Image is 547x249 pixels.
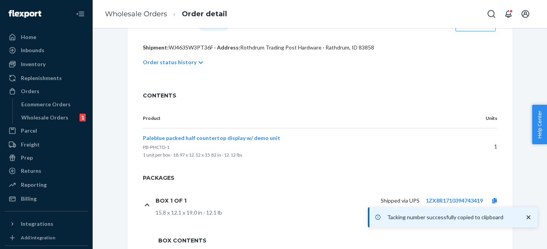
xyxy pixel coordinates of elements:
[21,220,53,228] div: Integrations
[17,98,88,111] a: Ecommerce Orders
[465,115,497,122] p: Units
[525,213,532,221] svg: close toast
[143,92,497,99] span: CONTENTS
[426,197,483,204] a: 1ZX8R1710394743419
[21,74,62,82] div: Replenishments
[5,85,88,97] a: Orders
[143,44,497,51] p: WJ463SW3PT36F · Rothdrum Trading Post Hardware · Rathdrum, ID 83858
[143,144,169,150] span: PB-PHCTD-1
[143,58,196,66] p: Order status history
[5,233,88,242] a: Add Integration
[17,111,88,124] a: Wholesale Orders1
[5,193,88,205] a: Billing
[5,165,88,177] a: Returns
[21,234,55,241] div: Add Integration
[465,143,497,150] p: 1
[21,141,40,148] div: Freight
[5,72,88,84] a: Replenishments
[21,87,39,95] div: Orders
[21,127,37,135] div: Parcel
[143,135,280,141] span: Paleblue packed half countertop display w/ demo unit
[143,151,452,159] p: 1 unit per box · 18.97 x 12.12 x 15.82 in · 12.12 lbs
[21,101,71,108] div: Ecommerce Orders
[8,10,41,18] img: Flexport logo
[127,174,513,188] h2: Packages
[5,138,88,151] a: Freight
[5,44,88,56] a: Inbounds
[143,134,280,142] button: Paleblue packed half countertop display w/ demo unit
[5,58,88,70] a: Inventory
[5,179,88,191] a: Reporting
[156,197,186,204] h1: Box 1 of 1
[5,124,88,137] a: Parcel
[73,6,88,22] button: Close Navigation
[182,10,227,18] a: Order detail
[21,195,37,203] div: Billing
[80,114,86,121] div: 1
[99,3,233,26] ol: breadcrumbs
[501,6,516,22] button: Open notifications
[518,6,533,22] button: Open account menu
[143,115,452,122] p: Product
[158,237,491,244] span: Box Contents
[5,152,88,164] a: Prep
[484,6,499,22] button: Open Search Box
[381,197,420,205] p: Shipped via UPS
[21,114,68,121] div: Wholesale Orders
[156,209,506,217] div: 15.8 x 12.1 x 19.0 in · 12.1 lb
[5,31,88,43] a: Home
[21,154,33,162] div: Prep
[387,213,517,221] p: Tacking number successfully copied to clipboard
[21,46,44,54] div: Inbounds
[21,181,47,189] div: Reporting
[105,10,167,18] a: Wholesale Orders
[5,218,88,230] button: Integrations
[21,60,46,68] div: Inventory
[532,105,547,144] button: Help Center
[217,44,240,51] span: Address:
[143,44,169,51] span: Shipment:
[21,167,41,175] div: Returns
[21,33,36,41] div: Home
